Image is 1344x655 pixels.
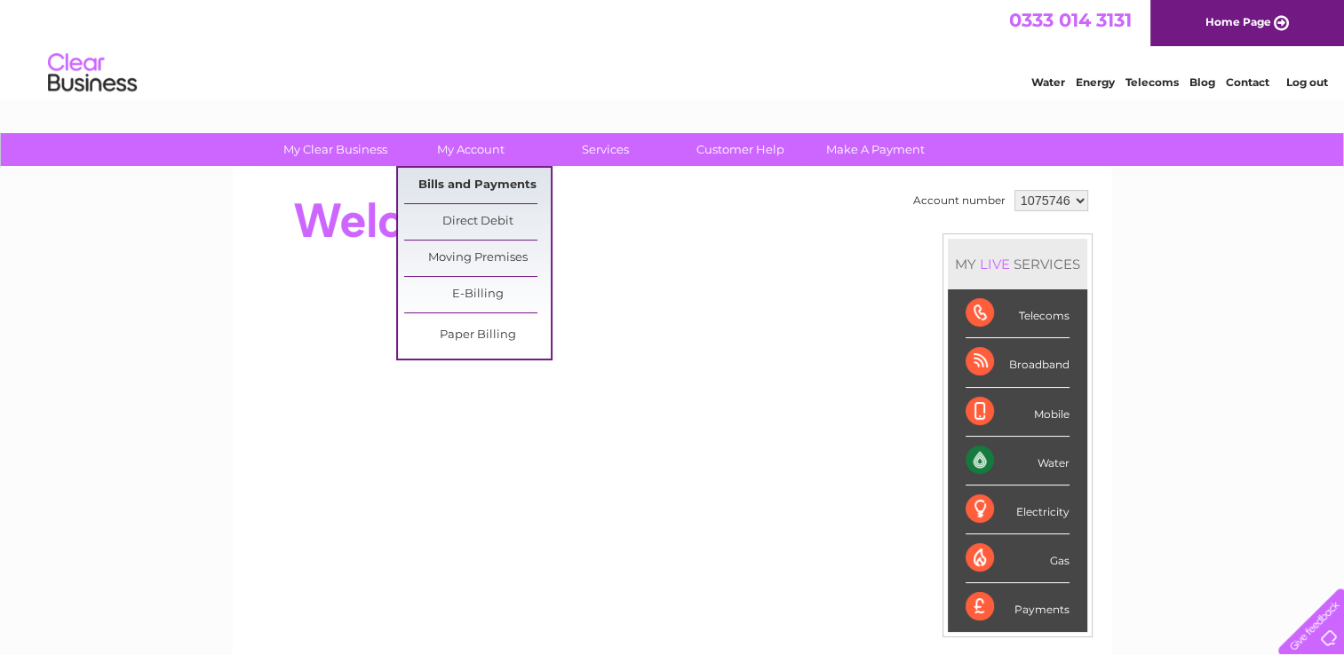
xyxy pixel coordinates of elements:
a: Telecoms [1125,75,1179,89]
div: LIVE [976,256,1014,272]
div: Mobile [966,388,1070,437]
a: Services [532,133,679,166]
a: Contact [1226,75,1269,89]
div: MY SERVICES [948,239,1087,289]
a: Blog [1189,75,1215,89]
td: Account number [909,185,1010,216]
a: Paper Billing [404,318,551,353]
div: Gas [966,534,1070,583]
div: Broadband [966,338,1070,387]
div: Telecoms [966,289,1070,338]
div: Payments [966,583,1070,631]
div: Electricity [966,485,1070,534]
a: Direct Debit [404,204,551,240]
div: Water [966,437,1070,485]
a: Water [1031,75,1065,89]
div: Clear Business is a trading name of Verastar Limited (registered in [GEOGRAPHIC_DATA] No. 3667643... [253,10,1093,86]
a: My Clear Business [262,133,409,166]
a: My Account [397,133,544,166]
a: E-Billing [404,277,551,312]
a: Energy [1076,75,1115,89]
a: 0333 014 3131 [1009,9,1132,31]
a: Log out [1285,75,1327,89]
img: logo.png [47,46,138,100]
a: Moving Premises [404,241,551,276]
a: Make A Payment [802,133,949,166]
a: Customer Help [667,133,814,166]
a: Bills and Payments [404,168,551,203]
